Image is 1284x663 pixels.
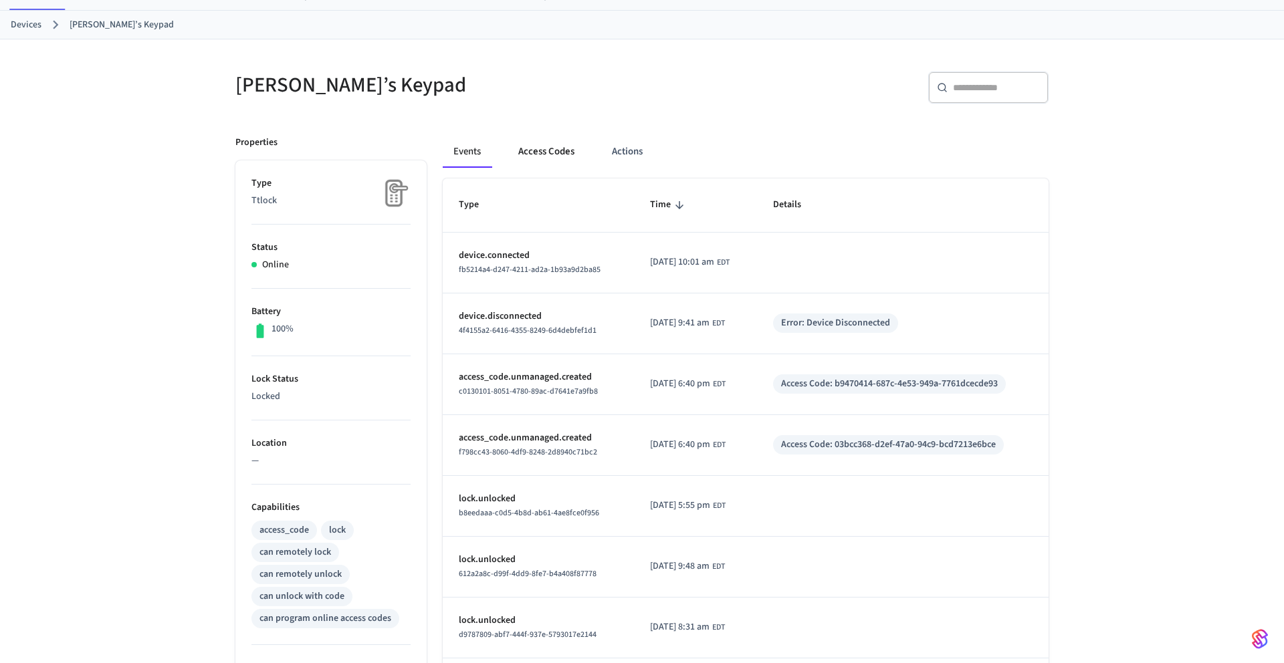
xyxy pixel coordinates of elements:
span: [DATE] 10:01 am [650,255,714,269]
p: Type [251,176,411,190]
span: fb5214a4-d247-4211-ad2a-1b93a9d2ba85 [459,264,601,275]
p: lock.unlocked [459,614,618,628]
div: America/New_York [650,255,730,269]
div: Access Code: b9470414-687c-4e53-949a-7761dcecde93 [781,377,998,391]
span: EDT [713,500,726,512]
span: c0130101-8051-4780-89ac-d7641e7a9fb8 [459,386,598,397]
p: Capabilities [251,501,411,515]
p: Ttlock [251,194,411,208]
span: [DATE] 6:40 pm [650,377,710,391]
span: 4f4155a2-6416-4355-8249-6d4debfef1d1 [459,325,597,336]
div: lock [329,523,346,537]
div: can remotely lock [259,545,331,559]
div: can remotely unlock [259,567,342,581]
div: America/New_York [650,620,725,634]
span: Type [459,194,496,215]
div: ant example [443,136,1049,168]
p: Locked [251,390,411,404]
div: can program online access codes [259,612,391,626]
span: EDT [712,561,725,573]
div: America/New_York [650,377,726,391]
p: Properties [235,136,278,150]
div: America/New_York [650,438,726,452]
p: — [251,454,411,468]
span: 612a2a8c-d99f-4dd9-8fe7-b4a408f87778 [459,568,597,579]
p: 100% [272,322,294,336]
span: [DATE] 8:31 am [650,620,710,634]
button: Actions [601,136,653,168]
img: Placeholder Lock Image [377,176,411,210]
div: America/New_York [650,316,725,330]
p: access_code.unmanaged.created [459,431,618,445]
span: b8eedaaa-c0d5-4b8d-ab61-4ae8fce0f956 [459,507,599,519]
p: device.disconnected [459,309,618,323]
p: Location [251,436,411,450]
span: EDT [713,378,726,390]
span: [DATE] 6:40 pm [650,438,710,452]
h5: [PERSON_NAME]’s Keypad [235,72,634,99]
button: Access Codes [508,136,585,168]
span: f798cc43-8060-4df9-8248-2d8940c71bc2 [459,446,597,458]
span: Time [650,194,688,215]
span: [DATE] 5:55 pm [650,499,710,513]
button: Events [443,136,492,168]
div: access_code [259,523,309,537]
span: [DATE] 9:48 am [650,559,710,573]
p: Online [262,258,289,272]
div: can unlock with code [259,589,344,604]
div: Access Code: 03bcc368-d2ef-47a0-94c9-bcd7213e6bce [781,438,996,452]
span: EDT [717,257,730,269]
p: access_code.unmanaged.created [459,370,618,384]
span: [DATE] 9:41 am [650,316,710,330]
p: Status [251,241,411,255]
span: d9787809-abf7-444f-937e-5793017e2144 [459,629,597,640]
span: EDT [713,439,726,451]
span: EDT [712,317,725,329]
div: America/New_York [650,559,725,573]
span: Details [773,194,819,215]
p: device.connected [459,249,618,263]
p: lock.unlocked [459,492,618,506]
div: Error: Device Disconnected [781,316,890,330]
span: EDT [712,622,725,634]
div: America/New_York [650,499,726,513]
p: Lock Status [251,372,411,386]
a: Devices [11,18,41,32]
a: [PERSON_NAME]’s Keypad [70,18,174,32]
p: Battery [251,305,411,319]
p: lock.unlocked [459,553,618,567]
img: SeamLogoGradient.69752ec5.svg [1252,628,1268,650]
